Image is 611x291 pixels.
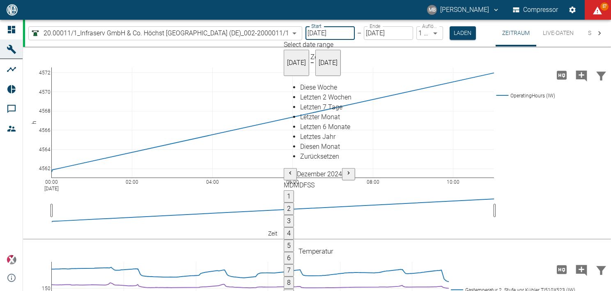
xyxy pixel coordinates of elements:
span: Montag [284,181,289,189]
div: Letzten 6 Monate [300,122,355,132]
span: 20.00011/1_Infraserv GmbH & Co. Höchst [GEOGRAPHIC_DATA] (DE)_002-2000011/1 [44,28,289,38]
span: Zurücksetzen [300,152,339,160]
div: Diese Woche [300,83,355,92]
span: Dezember 2024 [297,170,342,178]
button: 7 [284,264,294,277]
span: Hohe Auflösung [552,265,572,273]
input: DD.MM.YYYY [364,26,413,40]
span: Letzten 2 Wochen [300,93,351,101]
button: Compressor [511,2,560,17]
span: Letzter Monat [300,113,340,121]
span: Sonntag [311,181,315,189]
span: Mittwoch [294,181,299,189]
button: 4 [284,227,294,240]
div: 1 Sekunde [416,26,443,40]
span: Diesen Monat [300,143,340,150]
button: [DATE] [315,50,341,76]
span: Donnerstag [299,181,303,189]
div: Letzten 2 Wochen [300,92,355,102]
button: Live-Daten [536,20,580,46]
button: 2 [284,203,294,215]
button: Zeitraum [496,20,536,46]
button: Laden [450,26,476,40]
span: Samstag [307,181,311,189]
label: Ende [370,23,380,30]
button: 8 [284,277,294,289]
button: Daten filtern [591,65,611,86]
span: Diese Woche [300,83,337,91]
button: Next month [342,168,355,180]
span: [DATE] [287,59,306,67]
button: Daten filtern [591,259,611,280]
span: Freitag [303,181,307,189]
a: 20.00011/1_Infraserv GmbH & Co. Höchst [GEOGRAPHIC_DATA] (DE)_002-2000011/1 [30,28,289,38]
p: – [357,28,361,38]
button: 3 [284,215,294,227]
button: 6 [284,252,294,264]
span: 57 [600,2,609,11]
button: Previous month [284,168,297,180]
span: Select date range [284,41,333,48]
button: Kommentar hinzufügen [572,259,591,280]
div: Letzten 7 Tage [300,102,355,112]
div: Zurücksetzen [300,152,355,162]
img: Xplore Logo [7,255,16,265]
button: 5 [284,240,294,252]
span: Letzten 7 Tage [300,103,342,111]
div: Diesen Monat [300,142,355,152]
button: maximilian.becker@neuman-esser.com [426,2,501,17]
span: [DATE] [319,59,338,67]
span: Letztes Jahr [300,133,335,141]
div: MB [427,5,437,15]
span: Letzten 6 Monate [300,123,350,131]
img: logo [6,4,18,15]
span: Hohe Auflösung [552,71,572,79]
button: Einstellungen [565,2,580,17]
span: Dienstag [289,181,294,189]
input: DD.MM.YYYY [305,26,355,40]
h5: – [309,59,315,67]
button: [DATE] [284,50,309,76]
div: Letztes Jahr [300,132,355,142]
button: Kommentar hinzufügen [572,65,591,86]
button: 1 [284,190,294,203]
label: Start [311,23,322,30]
label: Auflösung [422,23,439,30]
div: Letzter Monat [300,112,355,122]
